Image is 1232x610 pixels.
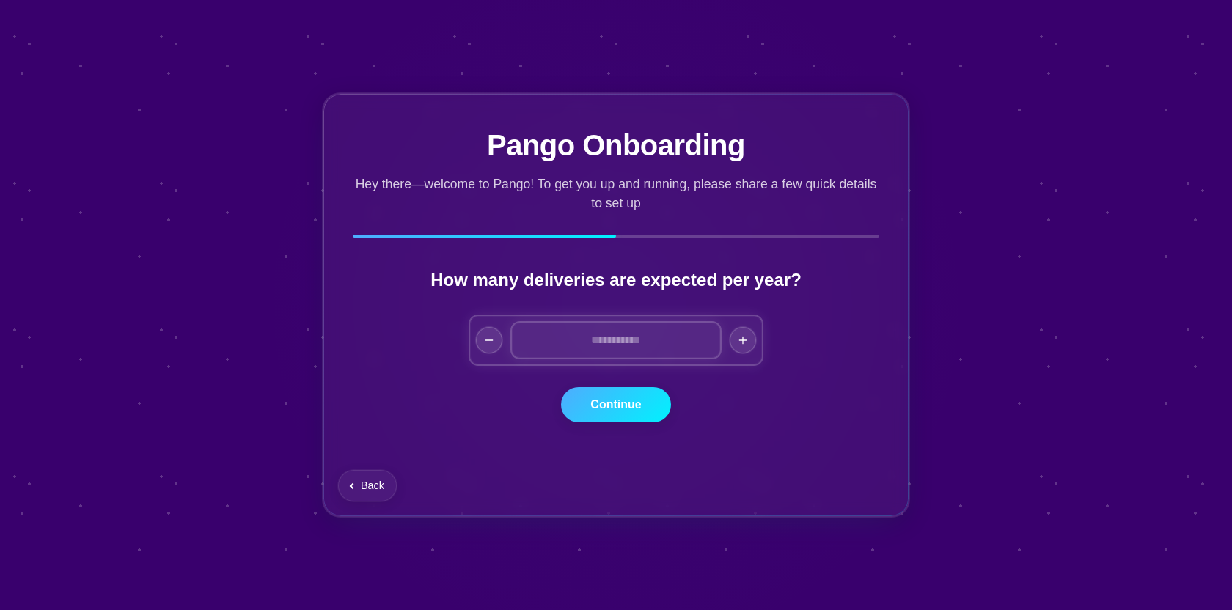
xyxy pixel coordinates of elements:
[730,327,756,353] button: Increase by 5000
[511,322,721,359] input: Number of deliveries
[353,174,879,213] p: Hey there—welcome to Pango! To get you up and running, please share a few quick details to set up
[353,267,879,293] h2: How many deliveries are expected per year?
[476,327,502,353] button: Decrease by 5000
[353,123,879,167] h1: Pango Onboarding
[561,387,671,422] button: Continue
[338,470,397,502] button: Go back to previous question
